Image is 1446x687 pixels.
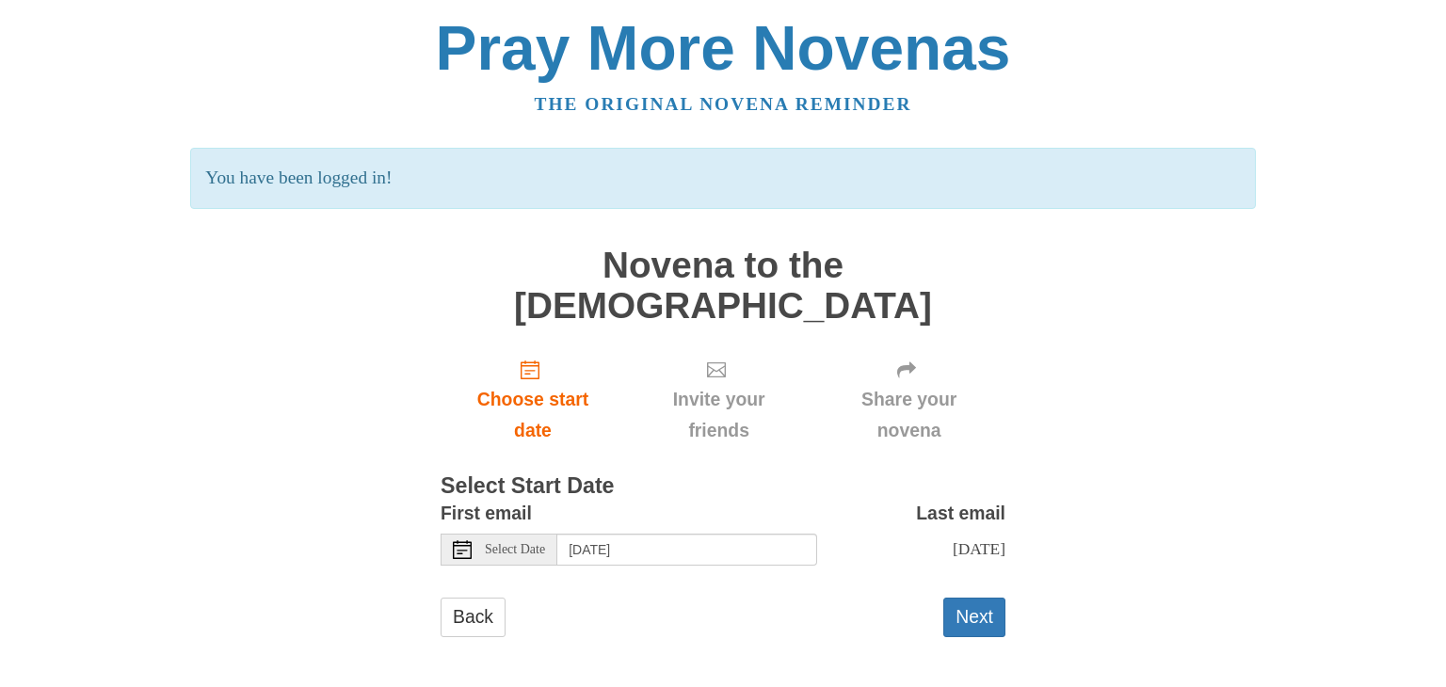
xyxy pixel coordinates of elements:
label: First email [441,498,532,529]
h1: Novena to the [DEMOGRAPHIC_DATA] [441,246,1005,326]
span: Share your novena [831,384,987,446]
label: Last email [916,498,1005,529]
span: [DATE] [953,539,1005,558]
a: Pray More Novenas [436,13,1011,83]
a: Choose start date [441,344,625,456]
span: Invite your friends [644,384,794,446]
h3: Select Start Date [441,474,1005,499]
span: Select Date [485,543,545,556]
span: Choose start date [459,384,606,446]
div: Click "Next" to confirm your start date first. [812,344,1005,456]
a: The original novena reminder [535,94,912,114]
button: Next [943,598,1005,636]
div: Click "Next" to confirm your start date first. [625,344,812,456]
p: You have been logged in! [190,148,1255,209]
a: Back [441,598,506,636]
